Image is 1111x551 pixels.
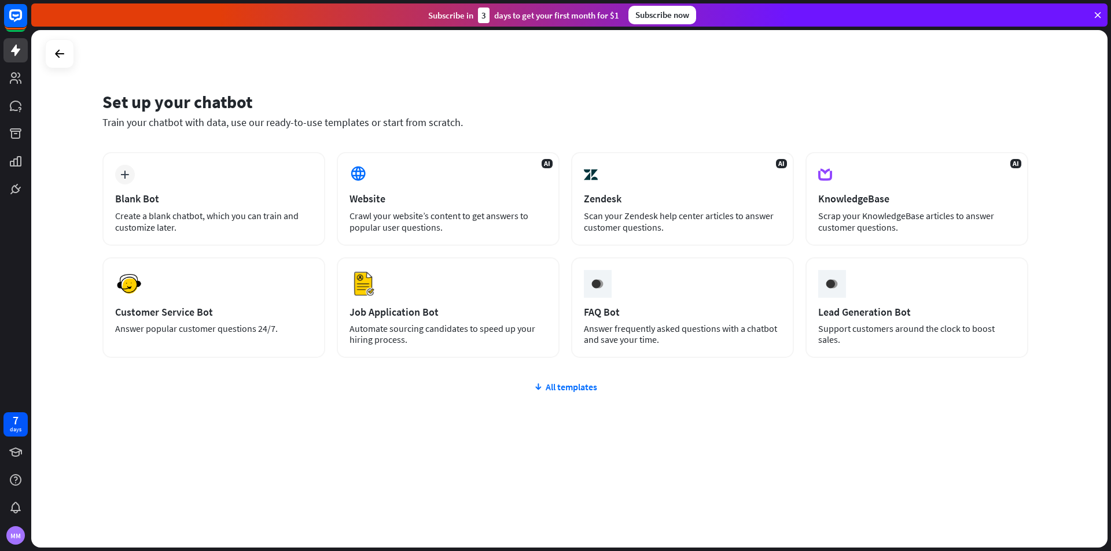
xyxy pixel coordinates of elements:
[13,415,19,426] div: 7
[478,8,490,23] div: 3
[428,8,619,23] div: Subscribe in days to get your first month for $1
[628,6,696,24] div: Subscribe now
[6,526,25,545] div: MM
[10,426,21,434] div: days
[3,412,28,437] a: 7 days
